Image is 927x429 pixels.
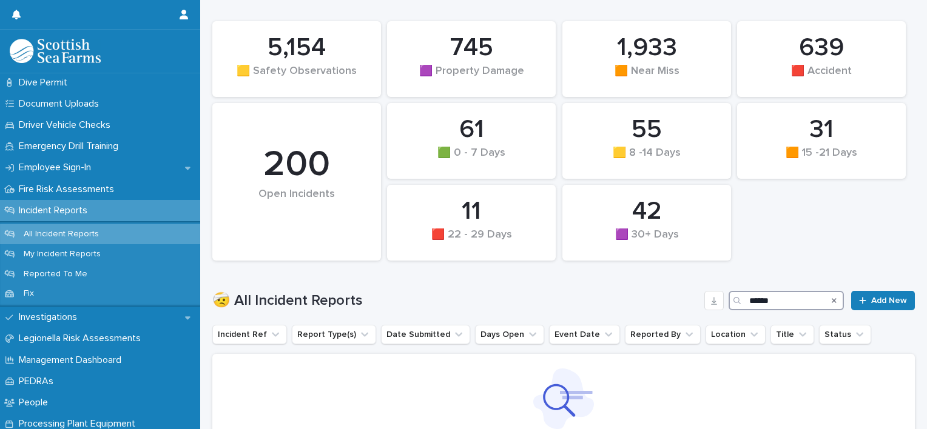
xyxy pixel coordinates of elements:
button: Status [819,325,871,344]
div: 31 [758,115,885,145]
p: PEDRAs [14,376,63,387]
p: Employee Sign-In [14,162,101,173]
div: 1,933 [583,33,710,63]
div: 🟥 Accident [758,65,885,90]
button: Reported By [625,325,701,344]
p: My Incident Reports [14,249,110,259]
h1: 🤕 All Incident Reports [212,292,699,310]
button: Date Submitted [381,325,470,344]
span: Add New [871,296,907,305]
div: 61 [408,115,535,145]
img: bPIBxiqnSb2ggTQWdOVV [10,39,101,63]
div: 🟧 15 -21 Days [758,147,885,172]
a: Add New [851,291,915,310]
p: Investigations [14,311,87,323]
div: 745 [408,33,535,63]
button: Incident Ref [212,325,287,344]
div: 🟨 Safety Observations [233,65,360,90]
div: 🟪 30+ Days [583,228,710,254]
div: 🟧 Near Miss [583,65,710,90]
p: Legionella Risk Assessments [14,333,150,344]
input: Search [729,291,844,310]
p: Fix [14,288,44,299]
p: Document Uploads [14,98,109,110]
div: 🟪 Property Damage [408,65,535,90]
div: 42 [583,196,710,227]
div: 11 [408,196,535,227]
button: Location [706,325,766,344]
p: Emergency Drill Training [14,141,128,152]
div: 200 [233,143,360,187]
p: Fire Risk Assessments [14,184,124,195]
p: Reported To Me [14,269,97,279]
div: 🟨 8 -14 Days [583,147,710,172]
p: All Incident Reports [14,229,109,239]
button: Title [770,325,814,344]
p: Management Dashboard [14,354,131,366]
p: People [14,397,58,408]
button: Event Date [549,325,620,344]
button: Report Type(s) [292,325,376,344]
div: 639 [758,33,885,63]
p: Driver Vehicle Checks [14,119,120,131]
button: Days Open [475,325,544,344]
div: Open Incidents [233,188,360,226]
div: 5,154 [233,33,360,63]
div: 🟩 0 - 7 Days [408,147,535,172]
div: 55 [583,115,710,145]
div: 🟥 22 - 29 Days [408,228,535,254]
p: Incident Reports [14,205,97,216]
p: Dive Permit [14,77,77,88]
